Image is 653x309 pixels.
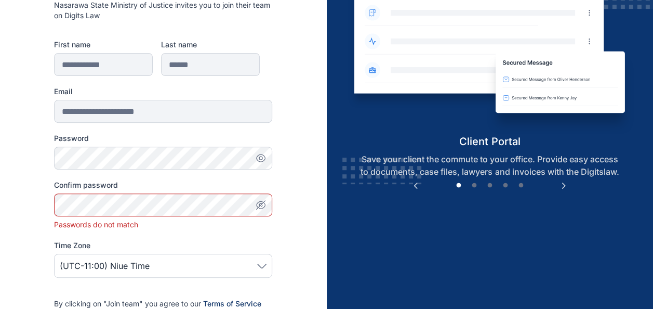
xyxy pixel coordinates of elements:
[410,181,421,191] button: Previous
[485,181,495,191] button: 3
[345,134,634,149] h5: client portal
[54,220,272,230] div: Passwords do not match
[54,180,272,190] label: Confirm password
[345,153,634,178] p: Save your client the commute to your office. Provide easy access to documents, case files, lawyer...
[54,40,153,50] label: First name
[54,133,272,144] label: Password
[54,240,90,251] span: Time Zone
[60,260,150,272] span: (UTC-11:00) Niue Time
[469,181,479,191] button: 2
[161,40,260,50] label: Last name
[516,181,526,191] button: 5
[454,181,464,191] button: 1
[500,181,511,191] button: 4
[558,181,569,191] button: Next
[54,86,272,97] label: Email
[203,299,261,308] a: Terms of Service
